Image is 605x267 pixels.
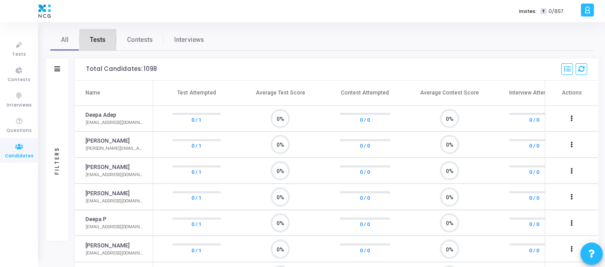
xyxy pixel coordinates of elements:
[86,145,144,152] div: [PERSON_NAME][EMAIL_ADDRESS][DOMAIN_NAME]
[86,66,157,73] div: Total Candidates: 1098
[8,76,30,84] span: Contests
[12,51,26,58] span: Tests
[360,246,370,255] a: 0 / 0
[86,172,144,178] div: [EMAIL_ADDRESS][DOMAIN_NAME]
[529,115,539,124] a: 0 / 0
[6,127,32,135] span: Questions
[360,193,370,202] a: 0 / 0
[360,168,370,177] a: 0 / 0
[529,168,539,177] a: 0 / 0
[86,250,144,257] div: [EMAIL_ADDRESS][DOMAIN_NAME]
[192,168,201,177] a: 0 / 1
[192,193,201,202] a: 0 / 1
[61,35,69,45] span: All
[86,119,144,126] div: [EMAIL_ADDRESS][DOMAIN_NAME]
[90,35,106,45] span: Tests
[86,224,144,230] div: [EMAIL_ADDRESS][DOMAIN_NAME]
[360,220,370,229] a: 0 / 0
[7,102,32,109] span: Interviews
[192,115,201,124] a: 0 / 1
[407,81,492,106] th: Average Contest Score
[86,242,130,250] a: [PERSON_NAME]
[323,81,407,106] th: Contest Attempted
[86,137,130,145] a: [PERSON_NAME]
[492,81,576,106] th: Interview Attempted
[360,115,370,124] a: 0 / 0
[529,246,539,255] a: 0 / 0
[36,2,53,20] img: logo
[127,35,153,45] span: Contests
[86,111,116,119] a: Deepa Adep
[86,189,130,198] a: [PERSON_NAME]
[529,141,539,150] a: 0 / 0
[86,215,106,224] a: Deepa P
[5,152,33,160] span: Candidates
[153,81,238,106] th: Test Attempted
[86,163,130,172] a: [PERSON_NAME]
[360,141,370,150] a: 0 / 0
[192,246,201,255] a: 0 / 1
[548,8,564,15] span: 0/857
[519,8,537,15] label: Invites:
[86,198,144,205] div: [EMAIL_ADDRESS][DOMAIN_NAME]
[174,35,204,45] span: Interviews
[238,81,323,106] th: Average Test Score
[53,111,61,209] div: Filters
[86,89,100,97] div: Name
[192,220,201,229] a: 0 / 1
[192,141,201,150] a: 0 / 1
[545,81,598,106] th: Actions
[529,220,539,229] a: 0 / 0
[540,8,546,15] span: T
[529,193,539,202] a: 0 / 0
